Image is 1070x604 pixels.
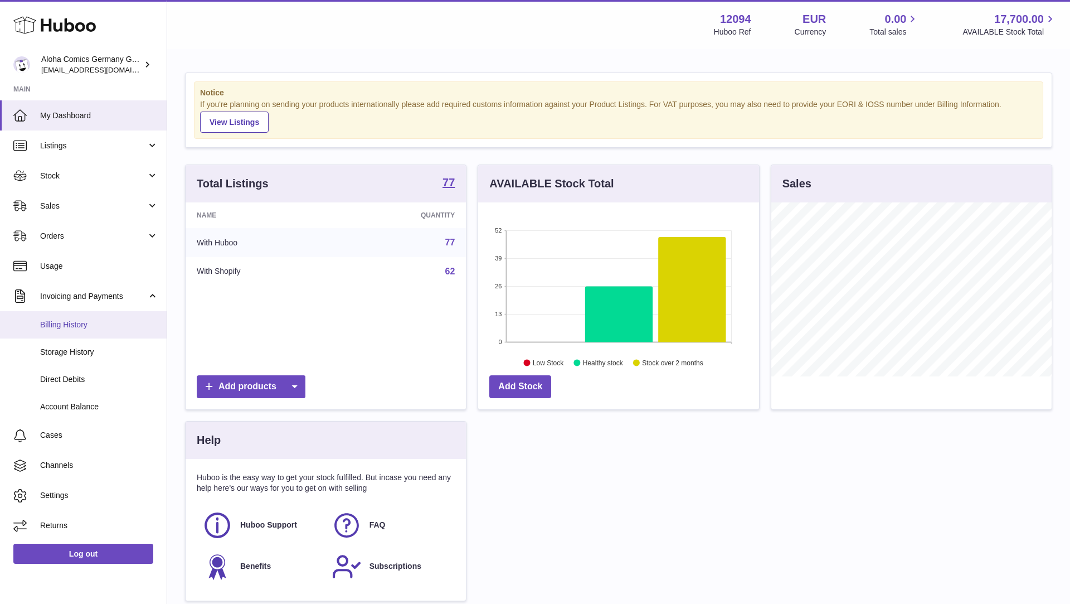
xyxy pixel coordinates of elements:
[40,520,158,531] span: Returns
[495,311,502,317] text: 13
[41,65,164,74] span: [EMAIL_ADDRESS][DOMAIN_NAME]
[643,359,703,366] text: Stock over 2 months
[495,255,502,262] text: 39
[197,433,221,448] h3: Help
[40,490,158,501] span: Settings
[40,201,147,211] span: Sales
[40,291,147,302] span: Invoicing and Payments
[332,510,450,540] a: FAQ
[40,110,158,121] span: My Dashboard
[240,561,271,572] span: Benefits
[782,176,811,191] h3: Sales
[962,27,1057,37] span: AVAILABLE Stock Total
[40,347,158,357] span: Storage History
[994,12,1044,27] span: 17,700.00
[337,202,466,228] th: Quantity
[40,430,158,441] span: Cases
[200,88,1037,98] strong: Notice
[200,99,1037,133] div: If you're planning on sending your products internationally please add required customs informati...
[445,267,455,276] a: 62
[40,261,158,272] span: Usage
[720,12,751,27] strong: 12094
[186,257,337,286] td: With Shopify
[489,176,614,191] h3: AVAILABLE Stock Total
[41,54,142,75] div: Aloha Comics Germany GmbH
[332,552,450,582] a: Subscriptions
[714,27,751,37] div: Huboo Ref
[13,56,30,73] img: comicsaloha@gmail.com
[495,283,502,289] text: 26
[40,320,158,330] span: Billing History
[197,375,305,398] a: Add products
[495,227,502,234] text: 52
[499,339,502,345] text: 0
[533,359,564,366] text: Low Stock
[583,359,624,366] text: Healthy stock
[202,552,320,582] a: Benefits
[40,402,158,412] span: Account Balance
[442,177,455,188] strong: 77
[795,27,826,37] div: Currency
[802,12,826,27] strong: EUR
[200,112,269,133] a: View Listings
[369,520,386,530] span: FAQ
[445,238,455,247] a: 77
[202,510,320,540] a: Huboo Support
[197,472,455,494] p: Huboo is the easy way to get your stock fulfilled. But incase you need any help here's our ways f...
[40,460,158,471] span: Channels
[40,171,147,181] span: Stock
[869,27,919,37] span: Total sales
[40,141,147,151] span: Listings
[40,374,158,385] span: Direct Debits
[369,561,421,572] span: Subscriptions
[13,544,153,564] a: Log out
[489,375,551,398] a: Add Stock
[240,520,297,530] span: Huboo Support
[885,12,907,27] span: 0.00
[962,12,1057,37] a: 17,700.00 AVAILABLE Stock Total
[186,202,337,228] th: Name
[186,228,337,257] td: With Huboo
[40,231,147,241] span: Orders
[197,176,269,191] h3: Total Listings
[869,12,919,37] a: 0.00 Total sales
[442,177,455,190] a: 77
